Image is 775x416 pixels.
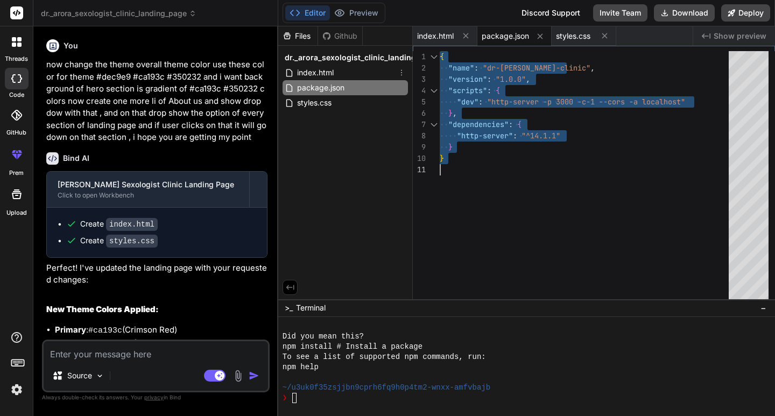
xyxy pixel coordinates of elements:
[515,4,587,22] div: Discord Support
[55,325,86,335] strong: Primary
[46,262,267,286] p: Perfect! I've updated the landing page with your requested changes:
[80,218,158,230] div: Create
[6,208,27,217] label: Upload
[448,63,474,73] span: "name"
[80,235,158,246] div: Create
[63,153,89,164] h6: Bind AI
[487,74,491,84] span: :
[278,31,318,41] div: Files
[448,86,487,95] span: "scripts"
[526,74,530,84] span: ,
[106,218,158,231] code: index.html
[41,8,196,19] span: dr._arora_sexologist_clinic_landing_page
[413,119,426,130] div: 7
[283,342,422,352] span: npm install # Install a package
[46,304,159,314] strong: New Theme Colors Applied:
[482,31,529,41] span: package.json
[427,119,441,130] div: Click to collapse the range.
[285,52,438,63] span: dr._arora_sexologist_clinic_landing_page
[413,142,426,153] div: 9
[413,74,426,85] div: 3
[556,31,590,41] span: styles.css
[330,5,383,20] button: Preview
[296,302,326,313] span: Terminal
[46,59,267,144] p: now change the theme overall theme color use these color for theme #dec9e9 #ca193c #350232 and i ...
[9,168,24,178] label: prem
[457,97,478,107] span: "dev"
[47,172,249,207] button: [PERSON_NAME] Sexologist Clinic Landing PageClick to open Workbench
[285,5,330,20] button: Editor
[106,235,158,248] code: styles.css
[478,97,483,107] span: :
[296,81,346,94] span: package.json
[513,131,517,140] span: :
[413,51,426,62] div: 1
[413,164,426,175] div: 11
[283,352,486,362] span: To see a list of supported npm commands, run:
[654,4,715,22] button: Download
[283,393,288,403] span: ❯
[517,119,522,129] span: {
[758,299,769,316] button: −
[55,338,97,348] strong: Secondary
[296,96,333,109] span: styles.css
[413,108,426,119] div: 6
[67,370,92,381] p: Source
[58,179,238,190] div: [PERSON_NAME] Sexologist Clinic Landing Page
[448,74,487,84] span: "version"
[474,63,478,73] span: :
[318,31,362,41] div: Github
[413,153,426,164] div: 10
[413,62,426,74] div: 2
[448,108,453,118] span: }
[5,54,28,64] label: threads
[413,85,426,96] div: 4
[55,324,267,337] li: : (Crimson Red)
[496,86,500,95] span: {
[6,128,26,137] label: GitHub
[522,131,560,140] span: "^14.1.1"
[249,370,259,381] img: icon
[714,31,766,41] span: Show preview
[283,383,490,393] span: ~/u3uk0f35zsjjbn9cprh6fq9h0p4tm2-wnxx-amfvbajb
[285,302,293,313] span: >_
[232,370,244,382] img: attachment
[95,371,104,380] img: Pick Models
[593,4,647,22] button: Invite Team
[590,63,595,73] span: ,
[42,392,270,403] p: Always double-check its answers. Your in Bind
[9,90,24,100] label: code
[448,119,509,129] span: "dependencies"
[440,52,444,61] span: {
[58,191,238,200] div: Click to open Workbench
[448,142,453,152] span: }
[487,97,685,107] span: "http-server -p 3000 -c-1 --cors -a localhost"
[427,85,441,96] div: Click to collapse the range.
[427,51,441,62] div: Click to collapse the range.
[760,302,766,313] span: −
[453,108,457,118] span: ,
[55,337,267,351] li: : (Dark Purple)
[283,362,319,372] span: npm help
[64,40,78,51] h6: You
[487,86,491,95] span: :
[144,394,164,400] span: privacy
[283,332,364,342] span: Did you mean this?
[417,31,454,41] span: index.html
[440,153,444,163] span: }
[483,63,590,73] span: "dr-[PERSON_NAME]-clinic"
[509,119,513,129] span: :
[88,326,122,335] code: #ca193c
[413,130,426,142] div: 8
[8,380,26,399] img: settings
[413,96,426,108] div: 5
[496,74,526,84] span: "1.0.0"
[457,131,513,140] span: "http-server"
[721,4,770,22] button: Deploy
[296,66,335,79] span: index.html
